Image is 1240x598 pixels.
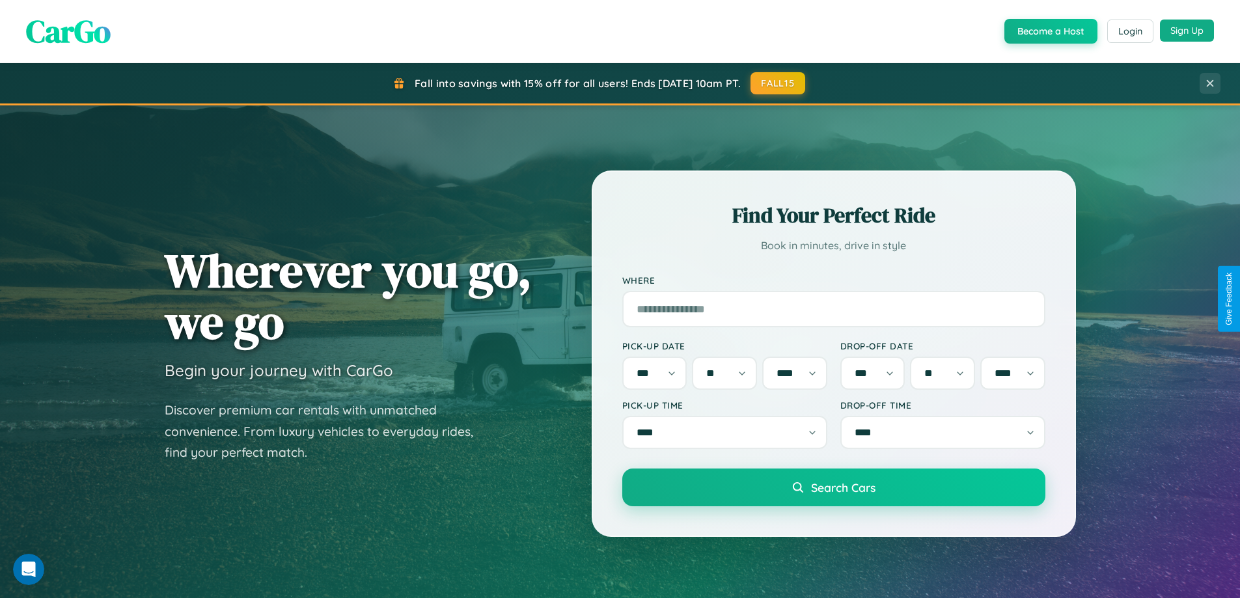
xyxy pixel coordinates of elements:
span: Fall into savings with 15% off for all users! Ends [DATE] 10am PT. [415,77,741,90]
h3: Begin your journey with CarGo [165,360,393,380]
button: Search Cars [622,469,1045,506]
button: Login [1107,20,1153,43]
label: Drop-off Date [840,340,1045,351]
label: Pick-up Date [622,340,827,351]
iframe: Intercom live chat [13,554,44,585]
div: Give Feedback [1224,273,1233,325]
p: Book in minutes, drive in style [622,236,1045,255]
span: Search Cars [811,480,875,495]
button: FALL15 [751,72,805,94]
h1: Wherever you go, we go [165,245,532,347]
p: Discover premium car rentals with unmatched convenience. From luxury vehicles to everyday rides, ... [165,400,490,463]
button: Sign Up [1160,20,1214,42]
h2: Find Your Perfect Ride [622,201,1045,230]
label: Drop-off Time [840,400,1045,411]
button: Become a Host [1004,19,1097,44]
label: Pick-up Time [622,400,827,411]
label: Where [622,275,1045,286]
span: CarGo [26,10,111,53]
